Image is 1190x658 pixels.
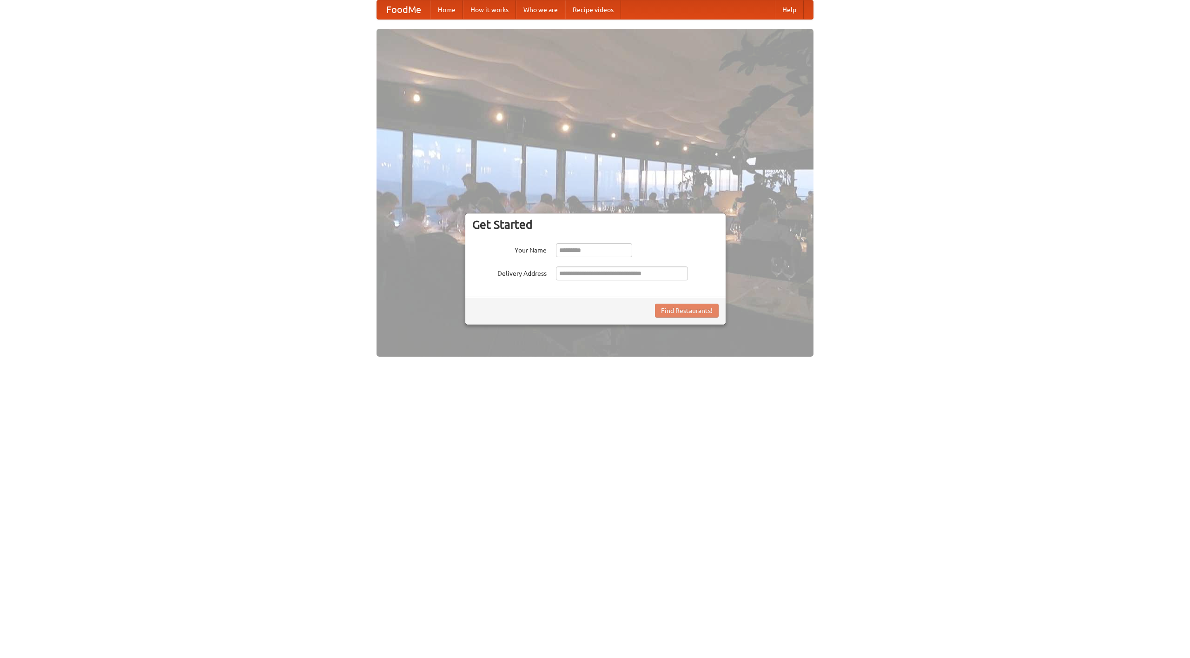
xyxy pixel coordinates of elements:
a: Who we are [516,0,565,19]
label: Your Name [472,243,547,255]
a: How it works [463,0,516,19]
a: Help [775,0,804,19]
a: Home [430,0,463,19]
h3: Get Started [472,218,719,232]
button: Find Restaurants! [655,304,719,318]
a: Recipe videos [565,0,621,19]
a: FoodMe [377,0,430,19]
label: Delivery Address [472,266,547,278]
